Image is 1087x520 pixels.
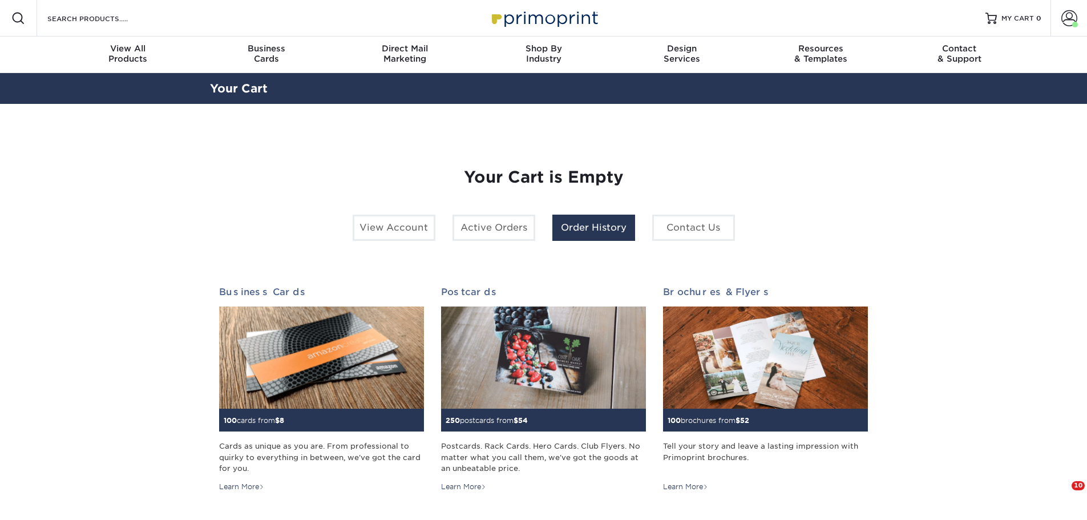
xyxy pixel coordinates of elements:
[46,11,157,25] input: SEARCH PRODUCTS.....
[474,43,613,54] span: Shop By
[441,287,646,492] a: Postcards 250postcards from$54 Postcards. Rack Cards. Hero Cards. Club Flyers. No matter what you...
[441,482,486,492] div: Learn More
[668,416,681,425] span: 100
[219,168,868,187] h1: Your Cart is Empty
[224,416,284,425] small: cards from
[514,416,518,425] span: $
[663,287,868,297] h2: Brochures & Flyers
[474,37,613,73] a: Shop ByIndustry
[663,482,708,492] div: Learn More
[663,441,868,474] div: Tell your story and leave a lasting impression with Primoprint brochures.
[280,416,284,425] span: 8
[197,43,336,64] div: Cards
[1048,481,1076,509] iframe: Intercom live chat
[336,43,474,64] div: Marketing
[219,287,424,297] h2: Business Cards
[336,43,474,54] span: Direct Mail
[751,37,890,73] a: Resources& Templates
[751,43,890,64] div: & Templates
[336,37,474,73] a: Direct MailMarketing
[890,43,1029,54] span: Contact
[652,215,735,241] a: Contact Us
[353,215,435,241] a: View Account
[219,287,424,492] a: Business Cards 100cards from$8 Cards as unique as you are. From professional to quirky to everyth...
[740,416,749,425] span: 52
[446,416,528,425] small: postcards from
[197,43,336,54] span: Business
[1001,14,1034,23] span: MY CART
[224,416,237,425] span: 100
[219,441,424,474] div: Cards as unique as you are. From professional to quirky to everything in between, we've got the c...
[890,43,1029,64] div: & Support
[441,307,646,409] img: Postcards
[736,416,740,425] span: $
[1072,481,1085,490] span: 10
[552,215,635,241] a: Order History
[518,416,528,425] span: 54
[59,37,197,73] a: View AllProducts
[474,43,613,64] div: Industry
[452,215,535,241] a: Active Orders
[751,43,890,54] span: Resources
[59,43,197,54] span: View All
[890,37,1029,73] a: Contact& Support
[441,441,646,474] div: Postcards. Rack Cards. Hero Cards. Club Flyers. No matter what you call them, we've got the goods...
[59,43,197,64] div: Products
[210,82,268,95] a: Your Cart
[197,37,336,73] a: BusinessCards
[668,416,749,425] small: brochures from
[441,287,646,297] h2: Postcards
[613,37,751,73] a: DesignServices
[446,416,460,425] span: 250
[219,307,424,409] img: Business Cards
[275,416,280,425] span: $
[487,6,601,30] img: Primoprint
[663,287,868,492] a: Brochures & Flyers 100brochures from$52 Tell your story and leave a lasting impression with Primo...
[1036,14,1041,22] span: 0
[663,307,868,409] img: Brochures & Flyers
[219,482,264,492] div: Learn More
[613,43,751,64] div: Services
[613,43,751,54] span: Design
